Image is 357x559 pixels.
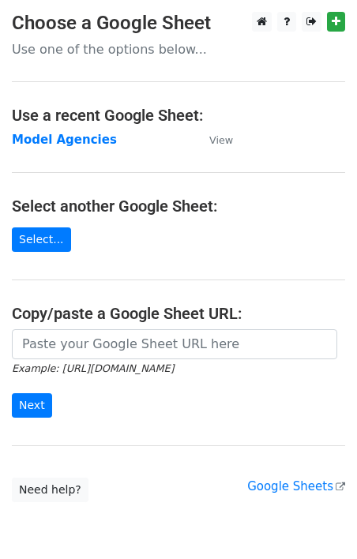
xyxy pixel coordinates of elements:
p: Use one of the options below... [12,41,345,58]
h4: Select another Google Sheet: [12,197,345,216]
a: View [194,133,233,147]
a: Model Agencies [12,133,117,147]
h4: Copy/paste a Google Sheet URL: [12,304,345,323]
input: Next [12,393,52,418]
a: Need help? [12,478,88,502]
a: Select... [12,227,71,252]
h3: Choose a Google Sheet [12,12,345,35]
a: Google Sheets [247,479,345,493]
h4: Use a recent Google Sheet: [12,106,345,125]
small: View [209,134,233,146]
small: Example: [URL][DOMAIN_NAME] [12,362,174,374]
input: Paste your Google Sheet URL here [12,329,337,359]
